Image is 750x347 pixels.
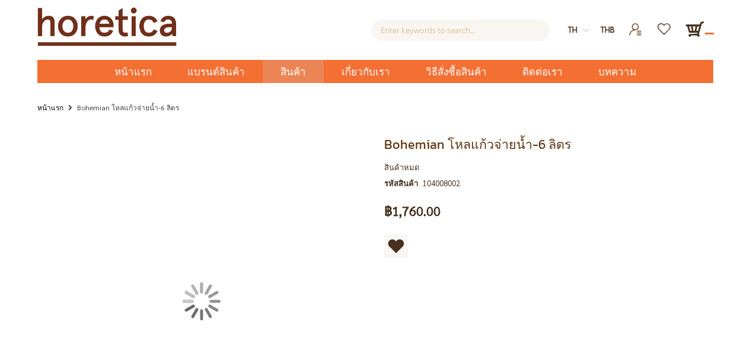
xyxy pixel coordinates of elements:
[384,234,408,258] a: เพิ่มไปยังรายการโปรด
[384,162,419,172] span: สินค้าหมด
[183,282,221,320] img: กำลังโหลด...
[583,27,589,33] img: dropdown-icon.svg
[65,101,179,116] li: Bohemian โหลแก้วจ่ายน้ำ-6 ลิตร
[170,60,263,83] a: แบรนด์สินค้า
[426,60,487,84] span: วิธีสั่งซื้อสินค้า
[598,60,636,84] span: บทความ
[384,161,713,174] div: สถานะของสินค้า
[568,24,577,34] span: th
[522,60,563,84] span: ติดต่อเรา
[114,64,152,79] span: หน้าแรก
[324,60,408,83] a: เกี่ยวกับเรา
[621,20,650,30] a: เข้าสู่ระบบ
[37,101,63,114] a: หน้าแรก
[384,177,423,190] strong: รหัสสินค้า
[187,60,245,84] span: แบรนด์สินค้า
[580,60,654,83] a: บทความ
[505,60,580,83] a: ติดต่อเรา
[263,60,324,83] a: สินค้า
[384,135,572,154] span: Bohemian โหลแก้วจ่ายน้ำ-6 ลิตร
[423,177,460,190] div: 104008002
[342,60,390,84] span: เกี่ยวกับเรา
[601,24,615,34] span: THB
[37,7,177,46] img: Horetica.com
[408,60,505,83] a: วิธีสั่งซื้อสินค้า
[384,205,441,218] span: ฿1,760.00
[650,20,679,30] a: รายการโปรด
[97,60,170,83] a: หน้าแรก
[280,60,306,84] span: สินค้า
